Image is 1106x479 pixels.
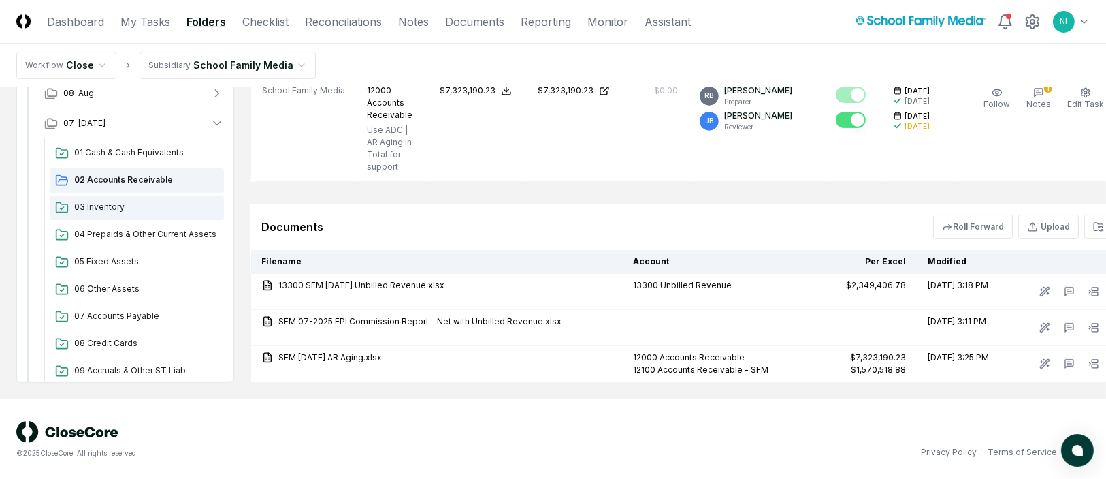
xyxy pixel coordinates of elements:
[262,352,611,364] a: SFM [DATE] AR Aging.xlsx
[917,346,1008,382] td: [DATE] 3:25 PM
[724,110,792,122] p: [PERSON_NAME]
[50,277,224,302] a: 06 Other Assets
[251,250,622,274] th: Filename
[1067,99,1104,109] span: Edit Task
[25,59,63,72] div: Workflow
[724,97,792,107] p: Preparer
[905,96,930,106] div: [DATE]
[367,85,391,95] span: 12000
[445,14,504,30] a: Documents
[367,97,412,120] span: Accounts Receivable
[74,310,218,322] span: 07 Accounts Payable
[724,122,792,132] p: Reviewer
[262,279,611,292] a: 13300 SFM [DATE] Unbilled Revenue.xlsx
[74,146,218,159] span: 01 Cash & Cash Equivalents
[622,250,795,274] th: Account
[242,14,289,30] a: Checklist
[16,14,31,29] img: Logo
[846,279,906,292] div: $2,349,406.78
[917,310,1008,346] td: [DATE] 3:11 PM
[186,14,226,30] a: Folders
[74,228,218,241] span: 04 Prepaids & Other Current Assets
[74,174,218,186] span: 02 Accounts Receivable
[74,365,218,377] span: 09 Accruals & Other ST Liab
[988,446,1057,459] a: Terms of Service
[50,305,224,329] a: 07 Accounts Payable
[398,14,429,30] a: Notes
[16,421,118,443] img: logo
[534,84,610,97] a: $7,323,190.23
[521,14,571,30] a: Reporting
[50,223,224,247] a: 04 Prepaids & Other Current Assets
[836,112,866,128] button: Mark complete
[917,274,1008,310] td: [DATE] 3:18 PM
[1026,99,1051,109] span: Notes
[261,219,323,235] div: Documents
[440,84,512,97] button: $7,323,190.23
[633,364,784,376] div: 12100 Accounts Receivable - SFM
[440,84,495,97] div: $7,323,190.23
[16,448,553,459] div: © 2025 CloseCore. All rights reserved.
[47,14,104,30] a: Dashboard
[645,14,691,30] a: Assistant
[981,84,1013,113] button: Follow
[851,364,906,376] div: $1,570,518.88
[538,84,593,97] div: $7,323,190.23
[633,352,784,364] div: 12000 Accounts Receivable
[850,352,906,364] div: $7,323,190.23
[63,87,94,99] span: 08-Aug
[305,14,382,30] a: Reconciliations
[705,116,713,126] span: JB
[74,337,218,350] span: 08 Credit Cards
[905,121,930,132] div: [DATE]
[50,196,224,220] a: 03 Inventory
[16,52,316,79] nav: breadcrumb
[905,111,930,121] span: [DATE]
[50,141,224,166] a: 01 Cash & Cash Equivalents
[33,108,235,138] button: 07-[DATE]
[705,91,714,101] span: RB
[905,86,930,96] span: [DATE]
[933,215,1013,239] button: Roll Forward
[74,201,218,213] span: 03 Inventory
[1060,16,1068,27] span: NI
[917,250,1008,274] th: Modified
[654,84,678,97] div: $0.00
[633,279,784,292] div: 13300 Unbilled Revenue
[1044,83,1052,93] div: 1
[836,87,866,103] button: Mark complete
[921,446,977,459] a: Privacy Policy
[1052,10,1076,34] button: NI
[120,14,170,30] a: My Tasks
[50,359,224,384] a: 09 Accruals & Other ST Liab
[1024,84,1054,113] button: 1Notes
[50,332,224,356] a: 08 Credit Cards
[148,59,191,72] div: Subsidiary
[74,256,218,268] span: 05 Fixed Assets
[262,315,611,328] a: SFM 07-2025 EPI Commission Report - Net with Unbilled Revenue.xlsx
[367,124,414,173] p: Use ADC | AR Aging in Total for support
[794,250,917,274] th: Per Excel
[50,250,224,275] a: 05 Fixed Assets
[74,283,218,295] span: 06 Other Assets
[1061,434,1094,467] button: atlas-launcher
[983,99,1010,109] span: Follow
[724,84,792,97] p: [PERSON_NAME]
[856,16,986,27] img: School Family Media logo
[33,78,235,108] button: 08-Aug
[262,84,345,97] span: School Family Media
[587,14,628,30] a: Monitor
[50,168,224,193] a: 02 Accounts Receivable
[1018,215,1079,239] button: Upload
[63,117,105,129] span: 07-[DATE]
